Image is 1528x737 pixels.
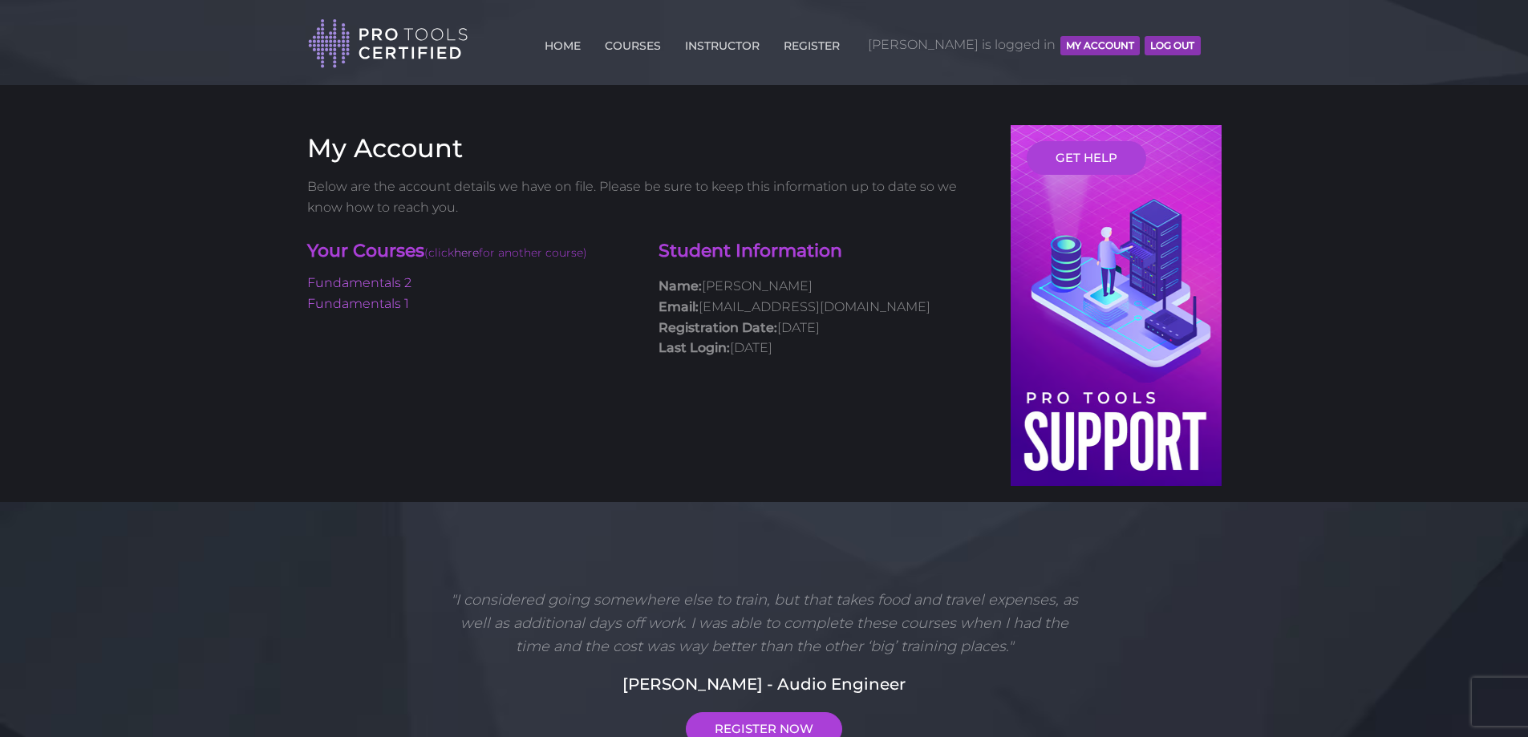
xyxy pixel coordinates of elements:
span: (click for another course) [424,245,587,260]
strong: Email: [659,299,699,314]
button: Log Out [1145,36,1200,55]
a: here [454,245,479,260]
h4: Your Courses [307,239,635,265]
h3: My Account [307,133,987,164]
a: COURSES [601,30,665,55]
strong: Last Login: [659,340,730,355]
a: REGISTER [780,30,844,55]
a: Fundamentals 1 [307,296,409,311]
a: GET HELP [1027,141,1146,175]
span: [PERSON_NAME] is logged in [868,21,1201,69]
strong: Registration Date: [659,320,777,335]
strong: Name: [659,278,702,294]
button: MY ACCOUNT [1060,36,1140,55]
a: INSTRUCTOR [681,30,764,55]
h4: Student Information [659,239,987,264]
p: Below are the account details we have on file. Please be sure to keep this information up to date... [307,176,987,217]
p: "I considered going somewhere else to train, but that takes food and travel expenses, as well as ... [444,589,1084,658]
a: Fundamentals 2 [307,275,411,290]
h5: [PERSON_NAME] - Audio Engineer [307,672,1222,696]
img: Pro Tools Certified Logo [308,18,468,70]
a: HOME [541,30,585,55]
p: [PERSON_NAME] [EMAIL_ADDRESS][DOMAIN_NAME] [DATE] [DATE] [659,276,987,358]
